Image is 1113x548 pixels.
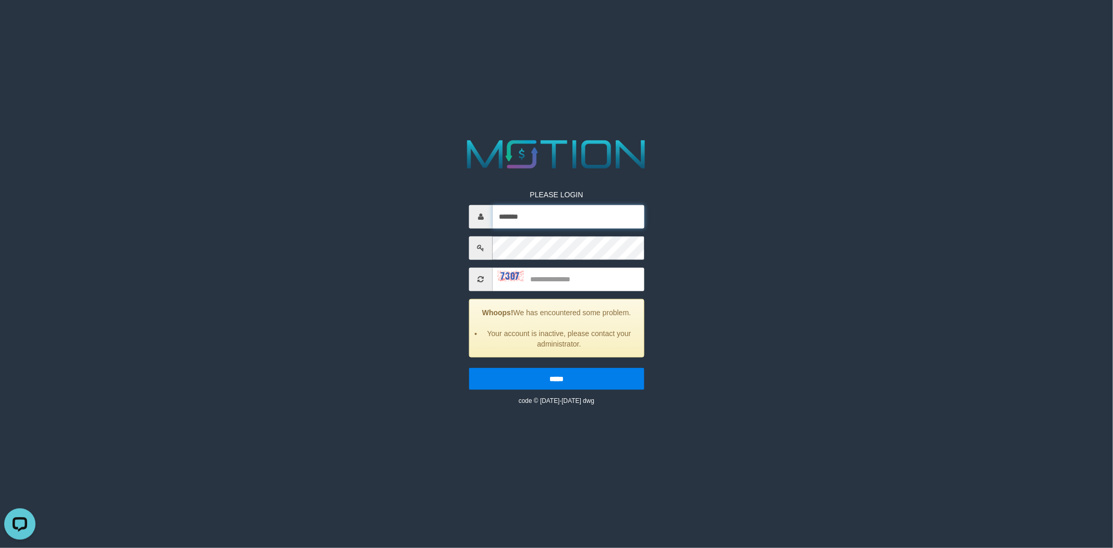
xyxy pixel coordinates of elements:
div: We has encountered some problem. [469,299,644,357]
small: code © [DATE]-[DATE] dwg [519,397,594,404]
img: captcha [498,271,524,281]
button: Open LiveChat chat widget [4,4,35,35]
img: MOTION_logo.png [459,135,654,174]
li: Your account is inactive, please contact your administrator. [483,328,636,349]
p: PLEASE LOGIN [469,189,644,199]
strong: Whoops! [482,308,513,316]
